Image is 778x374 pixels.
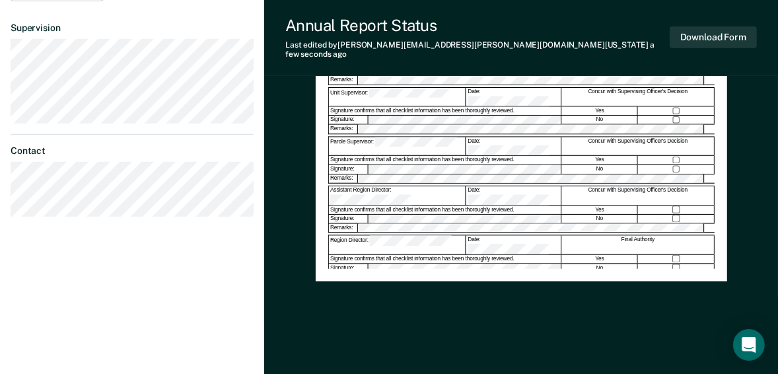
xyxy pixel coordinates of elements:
div: Remarks: [329,75,358,84]
div: No [562,264,638,272]
div: Signature: [329,165,369,174]
div: Assistant Region Director: [329,186,466,205]
dt: Contact [11,145,254,157]
button: Download Form [670,26,757,48]
div: Signature confirms that all checklist information has been thoroughly reviewed. [329,156,561,165]
div: Unit Supervisor: [329,87,466,106]
div: Yes [562,206,638,214]
div: Date: [466,87,561,106]
span: a few seconds ago [285,40,654,59]
div: Signature confirms that all checklist information has been thoroughly reviewed. [329,206,561,214]
dt: Supervision [11,22,254,34]
div: Region Director: [329,235,466,254]
div: Concur with Supervising Officer's Decision [562,186,715,205]
div: Parole Supervisor: [329,137,466,155]
div: No [562,165,638,174]
div: Yes [562,254,638,263]
div: Remarks: [329,223,358,232]
div: Date: [466,137,561,155]
div: Signature: [329,214,369,223]
div: Date: [466,186,561,205]
div: No [562,214,638,223]
div: Open Intercom Messenger [733,329,765,361]
div: Concur with Supervising Officer's Decision [562,137,715,155]
div: Signature: [329,264,369,272]
div: Concur with Supervising Officer's Decision [562,87,715,106]
div: Remarks: [329,174,358,182]
div: No [562,116,638,124]
div: Last edited by [PERSON_NAME][EMAIL_ADDRESS][PERSON_NAME][DOMAIN_NAME][US_STATE] [285,40,670,59]
div: Signature: [329,116,369,124]
div: Signature confirms that all checklist information has been thoroughly reviewed. [329,254,561,263]
div: Yes [562,156,638,165]
div: Remarks: [329,125,358,133]
div: Final Authority [562,235,715,254]
div: Annual Report Status [285,16,670,35]
div: Signature confirms that all checklist information has been thoroughly reviewed. [329,106,561,115]
div: Yes [562,106,638,115]
div: Date: [466,235,561,254]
